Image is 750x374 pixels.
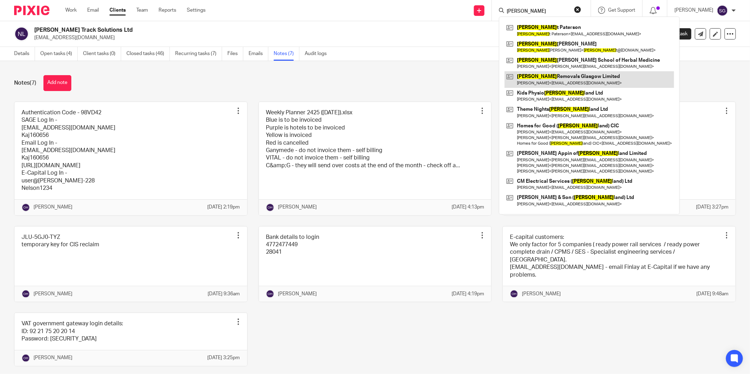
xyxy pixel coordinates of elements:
[266,203,274,212] img: svg%3E
[227,47,243,61] a: Files
[717,5,728,16] img: svg%3E
[126,47,170,61] a: Closed tasks (46)
[452,204,484,211] p: [DATE] 4:13pm
[506,8,570,15] input: Search
[34,34,640,41] p: [EMAIL_ADDRESS][DOMAIN_NAME]
[30,80,36,86] span: (7)
[187,7,206,14] a: Settings
[22,354,30,362] img: svg%3E
[274,47,299,61] a: Notes (7)
[22,203,30,212] img: svg%3E
[175,47,222,61] a: Recurring tasks (7)
[452,290,484,297] p: [DATE] 4:19pm
[136,7,148,14] a: Team
[34,290,72,297] p: [PERSON_NAME]
[109,7,126,14] a: Clients
[14,26,29,41] img: svg%3E
[34,354,72,361] p: [PERSON_NAME]
[14,47,35,61] a: Details
[608,8,635,13] span: Get Support
[208,354,240,361] p: [DATE] 3:25pm
[40,47,78,61] a: Open tasks (4)
[65,7,77,14] a: Work
[278,290,317,297] p: [PERSON_NAME]
[83,47,121,61] a: Client tasks (0)
[522,290,561,297] p: [PERSON_NAME]
[22,290,30,298] img: svg%3E
[34,26,519,34] h2: [PERSON_NAME] Track Solutions Ltd
[208,290,240,297] p: [DATE] 9:36am
[574,6,581,13] button: Clear
[674,7,713,14] p: [PERSON_NAME]
[159,7,176,14] a: Reports
[208,204,240,211] p: [DATE] 2:19pm
[278,204,317,211] p: [PERSON_NAME]
[34,204,72,211] p: [PERSON_NAME]
[14,79,36,87] h1: Notes
[14,6,49,15] img: Pixie
[305,47,332,61] a: Audit logs
[696,204,728,211] p: [DATE] 3:27pm
[510,290,518,298] img: svg%3E
[87,7,99,14] a: Email
[696,290,728,297] p: [DATE] 9:48am
[43,75,71,91] button: Add note
[266,290,274,298] img: svg%3E
[249,47,268,61] a: Emails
